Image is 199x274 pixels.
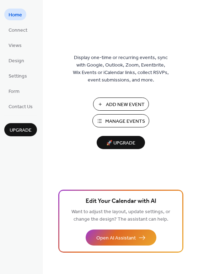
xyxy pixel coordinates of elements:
[10,127,32,134] span: Upgrade
[96,235,136,242] span: Open AI Assistant
[4,85,24,97] a: Form
[9,88,20,95] span: Form
[93,98,149,111] button: Add New Event
[105,118,145,125] span: Manage Events
[4,123,37,136] button: Upgrade
[86,196,156,206] span: Edit Your Calendar with AI
[9,42,22,49] span: Views
[86,230,156,246] button: Open AI Assistant
[9,103,33,111] span: Contact Us
[9,27,27,34] span: Connect
[9,73,27,80] span: Settings
[9,57,24,65] span: Design
[73,54,169,84] span: Display one-time or recurring events, sync with Google, Outlook, Zoom, Eventbrite, Wix Events or ...
[97,136,145,149] button: 🚀 Upgrade
[92,114,149,127] button: Manage Events
[106,101,145,109] span: Add New Event
[4,70,31,81] a: Settings
[71,207,170,224] span: Want to adjust the layout, update settings, or change the design? The assistant can help.
[101,138,141,148] span: 🚀 Upgrade
[4,9,26,20] a: Home
[4,54,28,66] a: Design
[4,24,32,36] a: Connect
[9,11,22,19] span: Home
[4,39,26,51] a: Views
[4,100,37,112] a: Contact Us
